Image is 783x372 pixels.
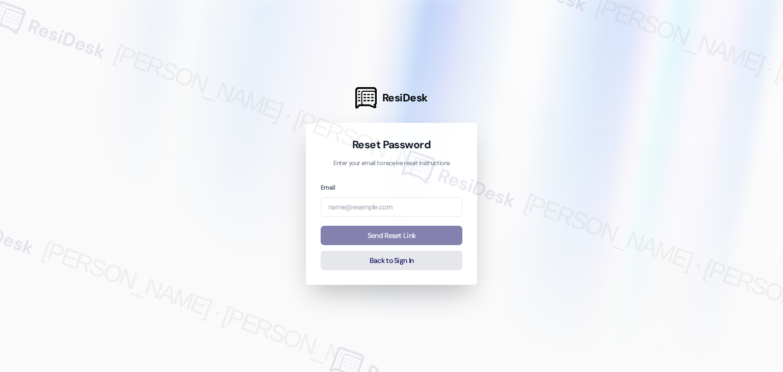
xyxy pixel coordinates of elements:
input: name@example.com [321,197,462,217]
p: Enter your email to receive reset instructions [321,159,462,168]
button: Back to Sign In [321,251,462,271]
span: ResiDesk [382,91,428,105]
button: Send Reset Link [321,226,462,246]
label: Email [321,183,335,192]
h1: Reset Password [321,138,462,152]
img: ResiDesk Logo [355,87,377,109]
